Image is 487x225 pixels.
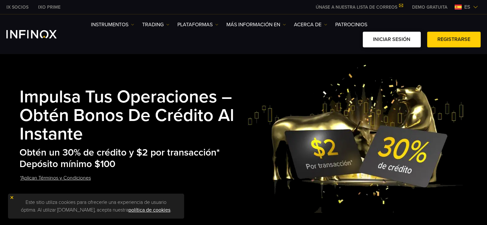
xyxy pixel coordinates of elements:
a: Registrarse [427,32,481,47]
h2: Obtén un 30% de crédito y $2 por transacción* Depósito mínimo $100 [20,147,248,170]
a: *Aplican Términos y Condiciones [20,170,92,186]
a: Patrocinios [335,21,367,28]
a: Instrumentos [91,21,134,28]
p: Este sitio utiliza cookies para ofrecerle una experiencia de usuario óptima. Al utilizar [DOMAIN_... [11,197,181,215]
a: INFINOX [2,4,33,11]
strong: Impulsa tus Operaciones – Obtén Bonos de Crédito al Instante [20,86,234,145]
a: Más información en [226,21,286,28]
a: TRADING [142,21,169,28]
a: ACERCA DE [294,21,327,28]
a: PLATAFORMAS [177,21,218,28]
a: política de cookies [128,207,170,213]
a: Iniciar sesión [363,32,421,47]
a: ÚNASE A NUESTRA LISTA DE CORREOS [311,4,407,10]
a: INFINOX [33,4,65,11]
a: INFINOX Logo [6,30,72,38]
img: yellow close icon [10,195,14,200]
span: es [462,3,473,11]
a: INFINOX MENU [407,4,452,11]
